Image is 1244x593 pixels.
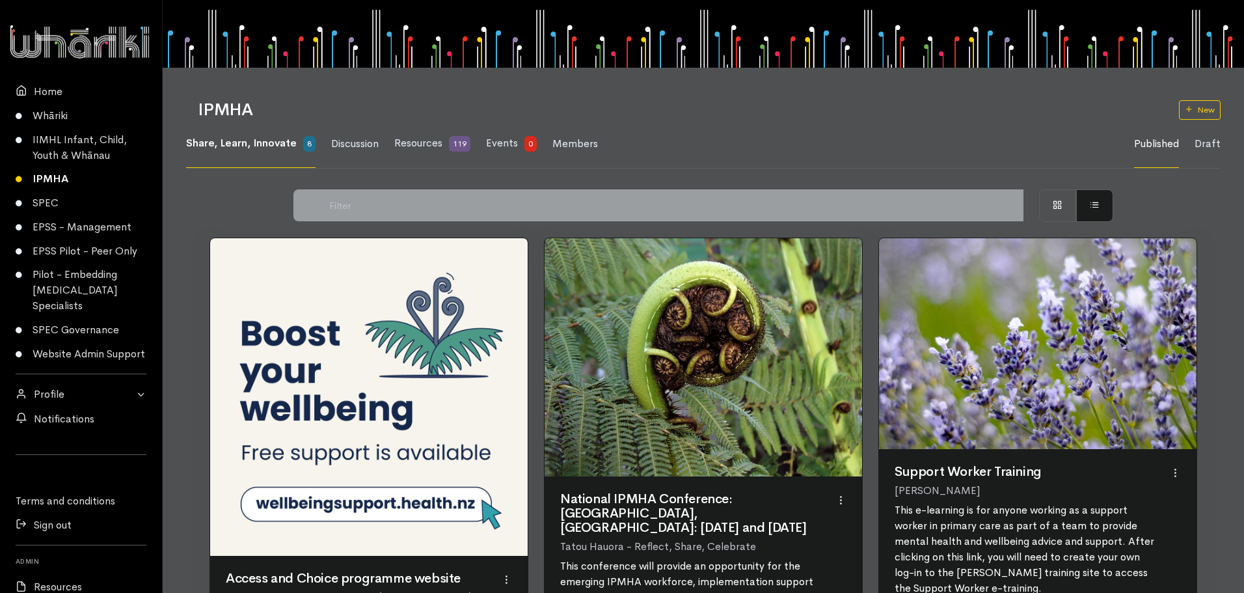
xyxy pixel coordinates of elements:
[394,136,442,150] span: Resources
[552,137,598,150] span: Members
[16,553,146,569] h6: Admin
[186,120,316,168] a: Share, Learn, Innovate 8
[331,137,379,150] span: Discussion
[449,136,470,152] span: 119
[303,136,316,152] span: 8
[486,136,518,150] span: Events
[323,189,1024,221] input: Filter
[1179,100,1221,120] a: New
[1195,120,1221,168] a: Draft
[486,120,537,168] a: Events 0
[1134,120,1179,168] a: Published
[331,120,379,168] a: Discussion
[198,101,1163,120] h1: IPMHA
[524,136,537,152] span: 0
[552,120,598,168] a: Members
[394,120,470,168] a: Resources 119
[186,136,297,150] span: Share, Learn, Innovate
